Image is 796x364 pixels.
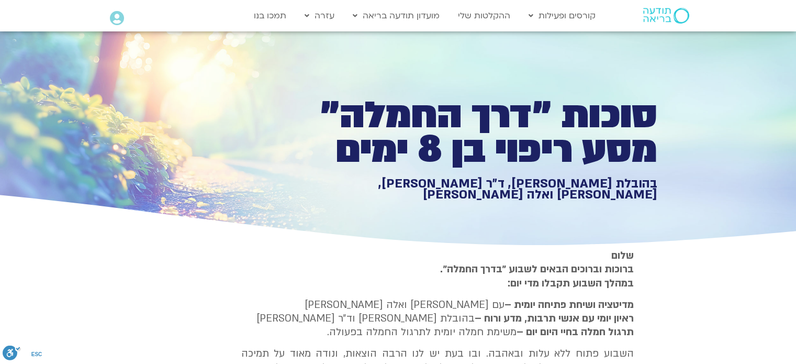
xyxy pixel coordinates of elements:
strong: מדיטציה ושיחת פתיחה יומית – [504,298,634,312]
a: קורסים ופעילות [523,6,601,26]
h1: בהובלת [PERSON_NAME], ד״ר [PERSON_NAME], [PERSON_NAME] ואלה [PERSON_NAME] [295,178,657,201]
h1: סוכות ״דרך החמלה״ מסע ריפוי בן 8 ימים [295,98,657,167]
strong: שלום [611,249,634,262]
a: מועדון תודעה בריאה [347,6,445,26]
a: ההקלטות שלי [453,6,515,26]
b: ראיון יומי עם אנשי תרבות, מדע ורוח – [475,312,634,325]
strong: ברוכות וברוכים הבאים לשבוע ״בדרך החמלה״. במהלך השבוע תקבלו מדי יום: [440,262,634,290]
img: תודעה בריאה [643,8,689,24]
a: עזרה [299,6,340,26]
a: תמכו בנו [249,6,292,26]
b: תרגול חמלה בחיי היום יום – [517,325,634,339]
p: עם [PERSON_NAME] ואלה [PERSON_NAME] בהובלת [PERSON_NAME] וד״ר [PERSON_NAME] משימת חמלה יומית לתרג... [241,298,634,339]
